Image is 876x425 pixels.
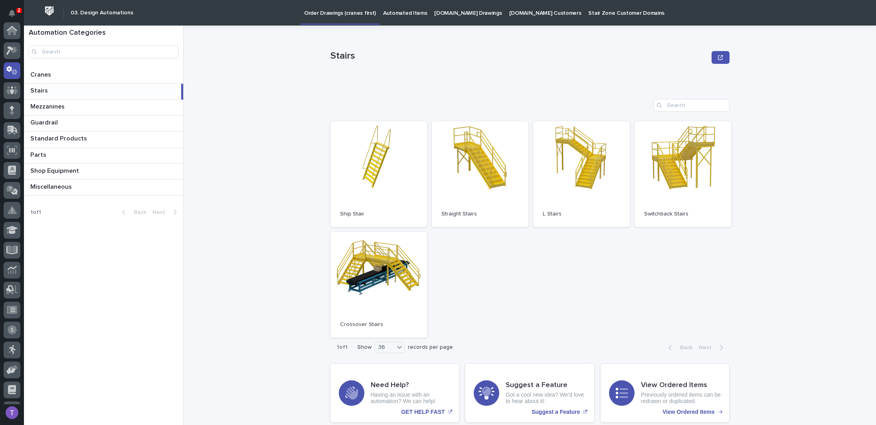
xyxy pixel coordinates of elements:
[29,45,178,58] input: Search
[30,69,53,79] p: Cranes
[330,364,459,422] a: GET HELP FAST
[340,321,417,328] p: Crossover Stairs
[533,121,630,227] a: L Stairs
[696,344,730,351] button: Next
[506,391,586,405] p: Got a cool new idea? We'd love to hear about it!
[357,344,372,351] p: Show
[24,180,183,196] a: MiscellaneousMiscellaneous
[24,148,183,164] a: PartsParts
[506,381,586,390] h3: Suggest a Feature
[543,211,620,217] p: L Stairs
[18,8,20,13] p: 2
[4,404,20,421] button: users-avatar
[432,121,528,227] a: Straight Stairs
[662,344,696,351] button: Back
[30,101,66,111] p: Mezzanines
[401,409,445,415] p: GET HELP FAST
[662,409,714,415] p: View Ordered Items
[330,121,427,227] a: Ship Stair
[644,211,722,217] p: Switchback Stairs
[675,345,692,350] span: Back
[129,210,146,215] span: Back
[24,132,183,148] a: Standard ProductsStandard Products
[371,391,451,405] p: Having an issue with an automation? We can help!
[24,116,183,132] a: GuardrailGuardrail
[601,364,730,422] a: View Ordered Items
[24,164,183,180] a: Shop EquipmentShop Equipment
[375,343,394,352] div: 36
[24,84,183,100] a: StairsStairs
[340,211,417,217] p: Ship Stair
[30,166,81,175] p: Shop Equipment
[24,203,47,222] p: 1 of 1
[330,232,427,338] a: Crossover Stairs
[71,10,133,16] h2: 03. Design Automations
[441,211,519,217] p: Straight Stairs
[699,345,716,350] span: Next
[330,338,354,357] p: 1 of 1
[408,344,453,351] p: records per page
[465,364,594,422] a: Suggest a Feature
[42,4,57,18] img: Workspace Logo
[116,209,149,216] button: Back
[635,121,731,227] a: Switchback Stairs
[30,85,49,95] p: Stairs
[654,99,730,112] input: Search
[149,209,183,216] button: Next
[4,5,20,22] button: Notifications
[24,68,183,84] a: CranesCranes
[641,391,721,405] p: Previously ordered items can be redrawn or duplicated.
[10,10,20,22] div: Notifications2
[641,381,721,390] h3: View Ordered Items
[330,50,709,62] p: Stairs
[30,117,59,127] p: Guardrail
[30,133,89,142] p: Standard Products
[152,210,170,215] span: Next
[29,29,178,38] h1: Automation Categories
[24,100,183,116] a: MezzaninesMezzanines
[371,381,451,390] h3: Need Help?
[30,182,73,191] p: Miscellaneous
[30,150,48,159] p: Parts
[532,409,580,415] p: Suggest a Feature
